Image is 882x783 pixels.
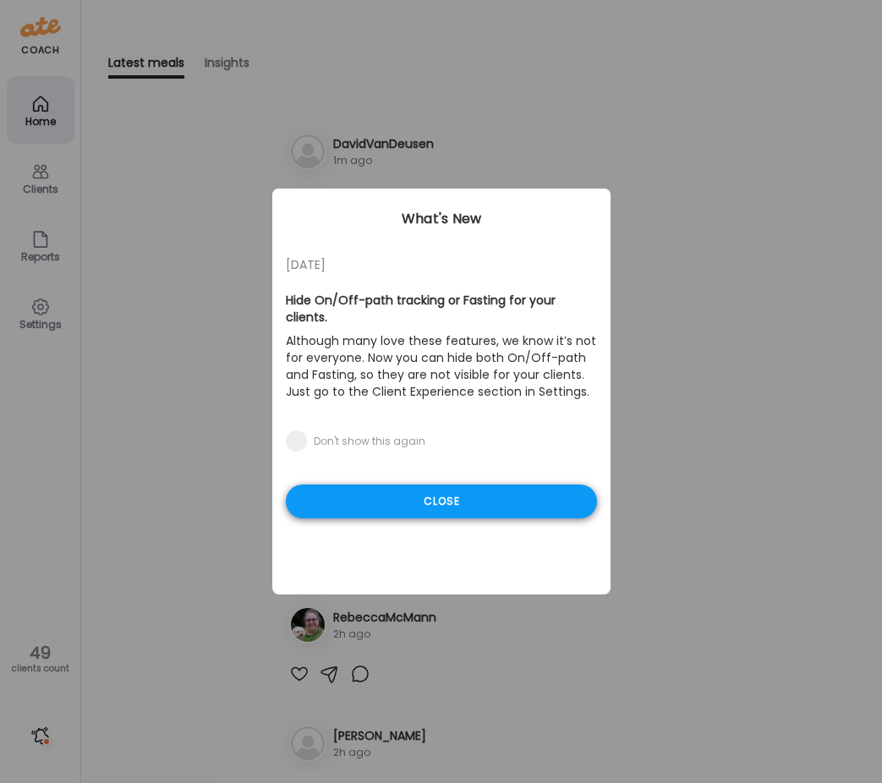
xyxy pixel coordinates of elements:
[286,292,556,326] b: Hide On/Off-path tracking or Fasting for your clients.
[314,435,425,448] div: Don't show this again
[286,485,597,518] div: Close
[286,329,597,403] p: Although many love these features, we know it’s not for everyone. Now you can hide both On/Off-pa...
[286,255,597,275] div: [DATE]
[272,209,611,229] div: What's New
